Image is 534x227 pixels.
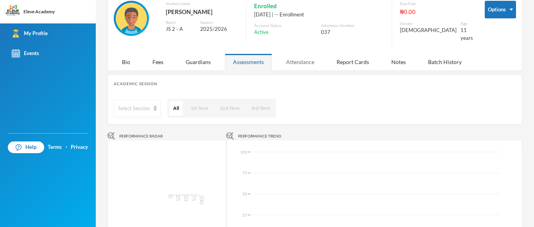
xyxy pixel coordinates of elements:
[48,143,62,151] a: Terms
[166,7,238,17] div: [PERSON_NAME]
[254,29,269,36] span: Active
[191,195,197,201] tspan: 75
[461,27,473,42] div: 11 years
[12,29,48,38] div: My Profile
[242,213,247,217] tspan: 25
[200,20,238,25] div: Session
[177,54,219,70] div: Guardians
[321,23,384,29] div: Admission Number
[321,29,384,36] div: 037
[238,133,281,139] span: Performance Trend
[254,1,277,11] span: Enrolled
[328,54,377,70] div: Report Cards
[461,21,473,27] div: Age
[166,20,194,25] div: Batch
[420,54,470,70] div: Batch History
[485,1,516,18] button: Options
[175,195,182,201] tspan: 25
[114,54,138,70] div: Bio
[254,23,317,29] div: Account Status
[71,143,88,151] a: Privacy
[242,191,247,196] tspan: 50
[116,3,147,34] img: STUDENT
[118,105,150,113] div: Select Session
[183,195,190,201] tspan: 50
[400,7,473,17] div: ₦0.00
[66,143,67,151] div: ·
[187,101,212,116] button: 1st Term
[114,81,516,87] div: Academic Session
[200,25,238,33] div: 2025/2026
[216,101,244,116] button: 2nd Term
[278,54,323,70] div: Attendance
[169,101,183,116] button: All
[167,195,174,198] tspan: 0
[400,27,457,34] div: [DEMOGRAPHIC_DATA]
[12,49,39,57] div: Events
[8,141,44,153] a: Help
[166,25,194,33] div: JS 2 - A
[247,101,274,116] button: 3rd Term
[23,8,55,15] div: Eleve Academy
[242,171,247,175] tspan: 75
[144,54,172,70] div: Fees
[400,1,473,7] div: Due Fees
[400,21,457,27] div: Gender
[199,195,205,204] tspan: 100
[254,11,384,19] div: [DATE] | -- Enrollment
[119,133,163,139] span: Performance Radar
[383,54,414,70] div: Notes
[4,4,20,20] img: logo
[166,1,238,7] div: Student name
[225,54,272,70] div: Assessments
[240,150,247,154] tspan: 100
